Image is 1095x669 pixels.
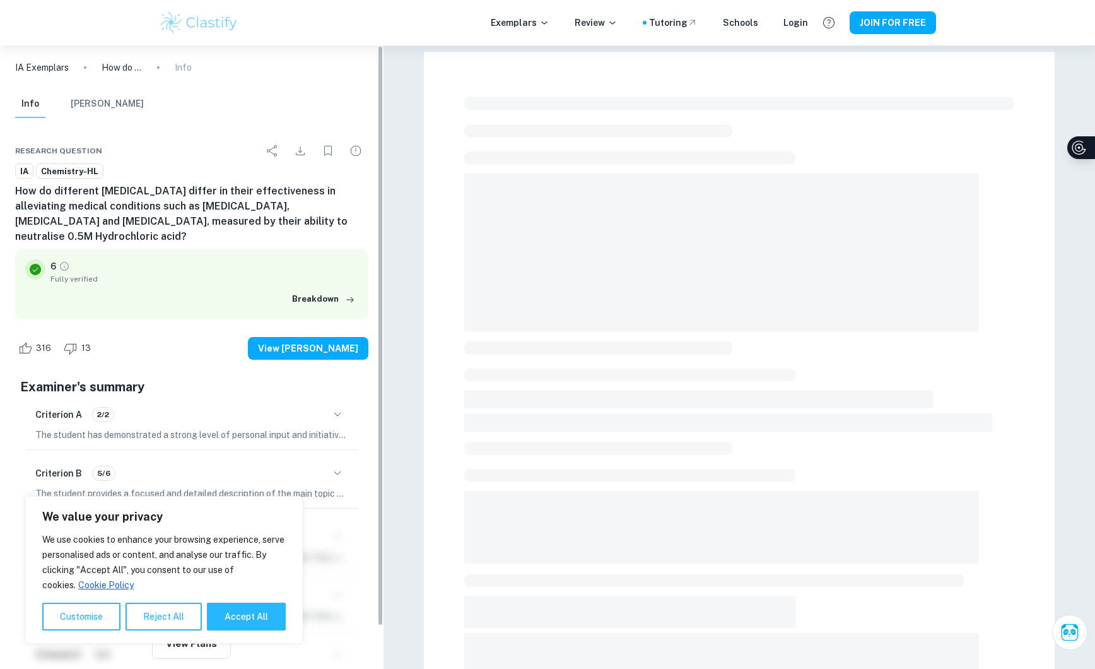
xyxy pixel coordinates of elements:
span: Research question [15,145,102,157]
button: Customise [42,603,120,631]
div: Share [260,138,285,163]
h6: Criterion A [35,408,82,422]
button: Reject All [126,603,202,631]
h5: Examiner's summary [20,377,363,396]
a: Cookie Policy [78,579,134,591]
span: 5/6 [93,468,115,479]
span: Chemistry-HL [37,165,103,178]
button: Ask Clai [1052,615,1087,650]
a: Tutoring [649,16,698,30]
img: Clastify logo [159,10,239,35]
button: Breakdown [289,290,358,309]
p: 6 [50,259,56,273]
span: 2/2 [93,409,114,420]
button: Info [15,90,45,118]
a: Login [783,16,808,30]
div: Dislike [61,338,98,358]
h6: Criterion B [35,466,82,480]
a: IA [15,163,33,179]
div: Bookmark [315,138,341,163]
button: JOIN FOR FREE [850,11,936,34]
p: How do different [MEDICAL_DATA] differ in their effectiveness in alleviating medical conditions s... [102,61,142,74]
p: Info [175,61,192,74]
a: IA Exemplars [15,61,69,74]
h6: How do different [MEDICAL_DATA] differ in their effectiveness in alleviating medical conditions s... [15,184,368,244]
button: [PERSON_NAME] [71,90,144,118]
button: View [PERSON_NAME] [248,337,368,360]
p: Exemplars [491,16,549,30]
span: 13 [74,342,98,355]
span: IA [16,165,33,178]
a: Chemistry-HL [36,163,103,179]
div: We value your privacy [25,496,303,644]
p: We use cookies to enhance your browsing experience, serve personalised ads or content, and analys... [42,532,286,593]
button: Help and Feedback [818,12,840,33]
div: Report issue [343,138,368,163]
span: Fully verified [50,273,358,285]
a: Schools [723,16,758,30]
div: Like [15,338,58,358]
p: Review [575,16,618,30]
p: We value your privacy [42,509,286,524]
button: Accept All [207,603,286,631]
div: Download [288,138,313,163]
span: 316 [29,342,58,355]
p: The student has demonstrated a strong level of personal input and initiative in designing and con... [35,428,348,442]
p: The student provides a focused and detailed description of the main topic and research question. ... [35,487,348,500]
a: Grade fully verified [59,261,70,272]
